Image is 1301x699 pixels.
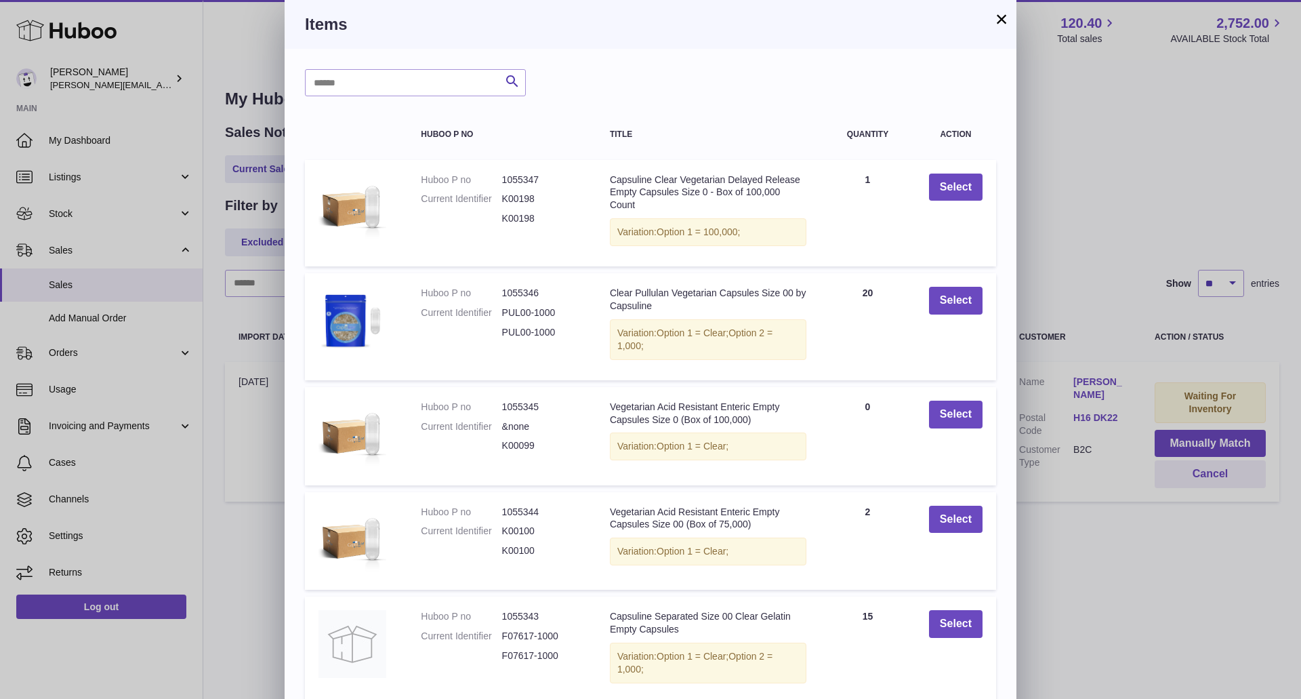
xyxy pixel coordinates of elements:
[502,650,583,662] dd: F07617-1000
[929,401,983,428] button: Select
[610,506,806,532] div: Vegetarian Acid Resistant Enteric Empty Capsules Size 00 (Box of 75,000)
[502,544,583,557] dd: K00100
[502,630,583,643] dd: F07617-1000
[610,319,806,360] div: Variation:
[502,420,583,433] dd: &none
[502,506,583,519] dd: 1055344
[610,401,806,426] div: Vegetarian Acid Resistant Enteric Empty Capsules Size 0 (Box of 100,000)
[502,439,583,452] dd: K00099
[502,525,583,538] dd: K00100
[421,525,501,538] dt: Current Identifier
[657,441,728,452] span: Option 1 = Clear;
[502,287,583,300] dd: 1055346
[421,401,501,414] dt: Huboo P no
[502,610,583,623] dd: 1055343
[502,193,583,205] dd: K00198
[610,287,806,313] div: Clear Pullulan Vegetarian Capsules Size 00 by Capsuline
[610,610,806,636] div: Capsuline Separated Size 00 Clear Gelatin Empty Capsules
[657,546,728,557] span: Option 1 = Clear;
[657,327,728,338] span: Option 1 = Clear;
[929,287,983,315] button: Select
[502,174,583,186] dd: 1055347
[610,538,806,565] div: Variation:
[993,11,1010,27] button: ×
[820,117,915,153] th: Quantity
[596,117,820,153] th: Title
[421,506,501,519] dt: Huboo P no
[820,160,915,267] td: 1
[610,174,806,212] div: Capsuline Clear Vegetarian Delayed Release Empty Capsules Size 0 - Box of 100,000 Count
[421,287,501,300] dt: Huboo P no
[318,287,386,355] img: Clear Pullulan Vegetarian Capsules Size 00 by Capsuline
[820,273,915,380] td: 20
[421,420,501,433] dt: Current Identifier
[318,174,386,241] img: Capsuline Clear Vegetarian Delayed Release Empty Capsules Size 0 - Box of 100,000 Count
[421,174,501,186] dt: Huboo P no
[929,506,983,534] button: Select
[502,306,583,319] dd: PUL00-1000
[610,433,806,460] div: Variation:
[421,193,501,205] dt: Current Identifier
[929,610,983,638] button: Select
[610,643,806,683] div: Variation:
[318,401,386,468] img: Vegetarian Acid Resistant Enteric Empty Capsules Size 0 (Box of 100,000)
[502,326,583,339] dd: PUL00-1000
[318,610,386,678] img: Capsuline Separated Size 00 Clear Gelatin Empty Capsules
[820,387,915,485] td: 0
[915,117,996,153] th: Action
[407,117,596,153] th: Huboo P no
[929,174,983,201] button: Select
[421,610,501,623] dt: Huboo P no
[305,14,996,35] h3: Items
[421,630,501,643] dt: Current Identifier
[617,327,772,351] span: Option 2 = 1,000;
[657,651,728,662] span: Option 1 = Clear;
[421,306,501,319] dt: Current Identifier
[657,226,740,237] span: Option 1 = 100,000;
[502,212,583,225] dd: K00198
[610,218,806,246] div: Variation:
[820,492,915,591] td: 2
[502,401,583,414] dd: 1055345
[318,506,386,574] img: Vegetarian Acid Resistant Enteric Empty Capsules Size 00 (Box of 75,000)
